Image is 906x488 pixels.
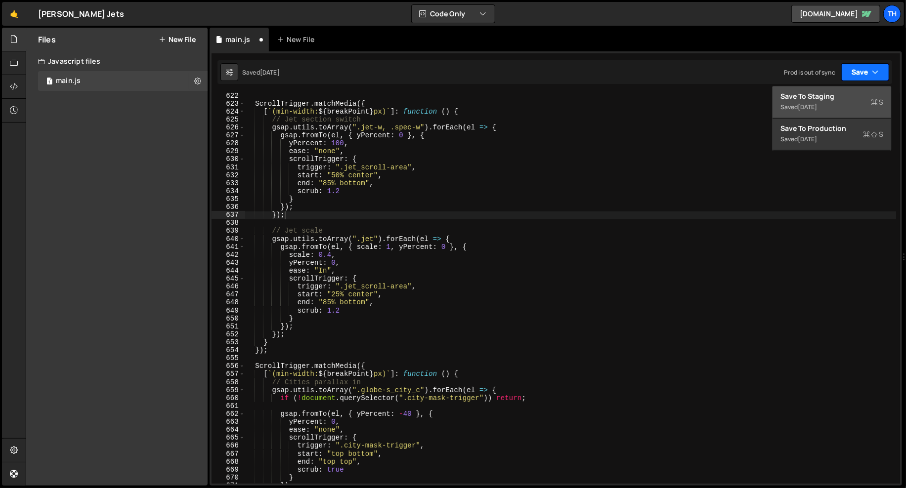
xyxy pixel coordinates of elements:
div: 622 [212,92,245,100]
div: 668 [212,458,245,466]
div: 634 [212,187,245,195]
div: 661 [212,402,245,410]
div: 16759/45776.js [38,71,208,91]
div: 623 [212,100,245,108]
div: 658 [212,378,245,386]
button: Save to StagingS Saved[DATE] [773,86,891,119]
span: S [863,129,883,139]
div: 659 [212,386,245,394]
div: 652 [212,330,245,338]
div: 667 [212,450,245,458]
div: 636 [212,203,245,211]
div: [DATE] [260,68,280,77]
button: Save to ProductionS Saved[DATE] [773,119,891,151]
button: New File [159,36,196,43]
div: 645 [212,275,245,283]
div: Prod is out of sync [784,68,835,77]
div: 640 [212,235,245,243]
div: 629 [212,147,245,155]
div: main.js [56,77,81,85]
div: 662 [212,410,245,418]
div: 646 [212,283,245,290]
a: Th [883,5,901,23]
div: 656 [212,362,245,370]
a: 🤙 [2,2,26,26]
div: Javascript files [26,51,208,71]
div: 627 [212,131,245,139]
div: New File [277,35,318,44]
div: 649 [212,307,245,315]
button: Code Only [412,5,495,23]
div: 670 [212,474,245,482]
div: 633 [212,179,245,187]
div: 650 [212,315,245,323]
div: Saved [780,133,883,145]
div: 664 [212,426,245,434]
div: 666 [212,442,245,449]
div: Save to Staging [780,91,883,101]
div: 644 [212,267,245,275]
div: Saved [242,68,280,77]
div: 657 [212,370,245,378]
div: [PERSON_NAME] Jets [38,8,124,20]
div: 626 [212,123,245,131]
div: 655 [212,354,245,362]
div: [DATE] [798,135,817,143]
div: 663 [212,418,245,426]
div: 641 [212,243,245,251]
div: 637 [212,211,245,219]
div: 631 [212,163,245,171]
div: 630 [212,155,245,163]
div: 638 [212,219,245,227]
span: 1 [46,78,52,86]
div: 669 [212,466,245,474]
div: 665 [212,434,245,442]
div: 653 [212,338,245,346]
div: 643 [212,259,245,267]
div: 648 [212,298,245,306]
div: 624 [212,108,245,116]
div: 639 [212,227,245,235]
div: 647 [212,290,245,298]
button: Save [841,63,889,81]
div: Save to Production [780,123,883,133]
div: 660 [212,394,245,402]
div: Saved [780,101,883,113]
div: 654 [212,346,245,354]
a: [DOMAIN_NAME] [791,5,880,23]
div: [DATE] [798,103,817,111]
div: 635 [212,195,245,203]
h2: Files [38,34,56,45]
div: 632 [212,171,245,179]
div: 628 [212,139,245,147]
div: 642 [212,251,245,259]
div: main.js [225,35,250,44]
div: 625 [212,116,245,123]
span: S [871,97,883,107]
div: 651 [212,323,245,330]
